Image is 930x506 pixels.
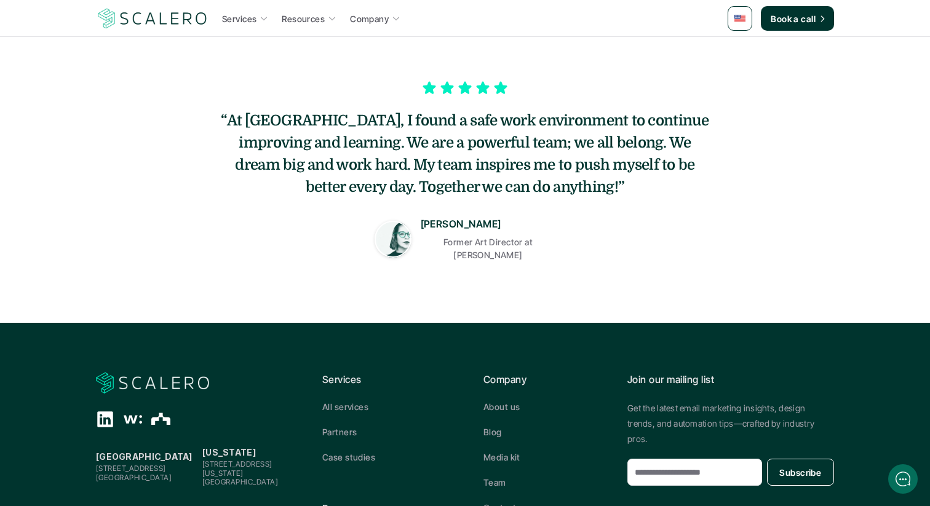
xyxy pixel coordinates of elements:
[18,82,228,141] h2: Let us know if we can help with lifecycle marketing.
[483,425,502,438] p: Blog
[103,427,156,435] span: We run on Gist
[96,464,166,473] span: [STREET_ADDRESS]
[222,12,256,25] p: Services
[322,425,357,438] p: Partners
[761,6,834,31] a: Book a call
[18,60,228,79] h1: Hi! Welcome to [GEOGRAPHIC_DATA].
[322,451,375,464] p: Case studies
[483,400,520,413] p: About us
[779,466,821,479] p: Subscribe
[322,451,447,464] a: Case studies
[483,451,520,464] p: Media kit
[96,372,209,394] a: Scalero company logo for dark backgrounds
[96,371,209,395] img: Scalero company logo for dark backgrounds
[96,451,193,462] strong: [GEOGRAPHIC_DATA]
[19,163,227,188] button: New conversation
[350,12,389,25] p: Company
[96,7,209,30] img: Scalero company logo
[421,235,556,261] p: Former Art Director at [PERSON_NAME]
[322,400,447,413] a: All services
[421,216,501,232] p: [PERSON_NAME]
[483,425,608,438] a: Blog
[202,447,256,457] strong: [US_STATE]
[79,170,148,180] span: New conversation
[771,12,816,25] p: Book a call
[322,425,447,438] a: Partners
[322,400,368,413] p: All services
[483,372,608,388] p: Company
[767,459,834,486] button: Subscribe
[219,109,711,198] h5: “At [GEOGRAPHIC_DATA], I found a safe work environment to continue improving and learning. We are...
[483,476,506,489] p: Team
[627,400,834,447] p: Get the latest email marketing insights, design trends, and automation tips—crafted by industry p...
[322,372,447,388] p: Services
[483,451,608,464] a: Media kit
[282,12,325,25] p: Resources
[151,410,170,429] div: The Org
[202,459,272,468] span: [STREET_ADDRESS]
[96,473,172,482] span: [GEOGRAPHIC_DATA]
[202,468,278,486] span: [US_STATE][GEOGRAPHIC_DATA]
[124,410,142,429] div: Wellfound
[96,410,114,429] div: Linkedin
[483,476,608,489] a: Team
[483,400,608,413] a: About us
[888,464,918,494] iframe: gist-messenger-bubble-iframe
[627,372,834,388] p: Join our mailing list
